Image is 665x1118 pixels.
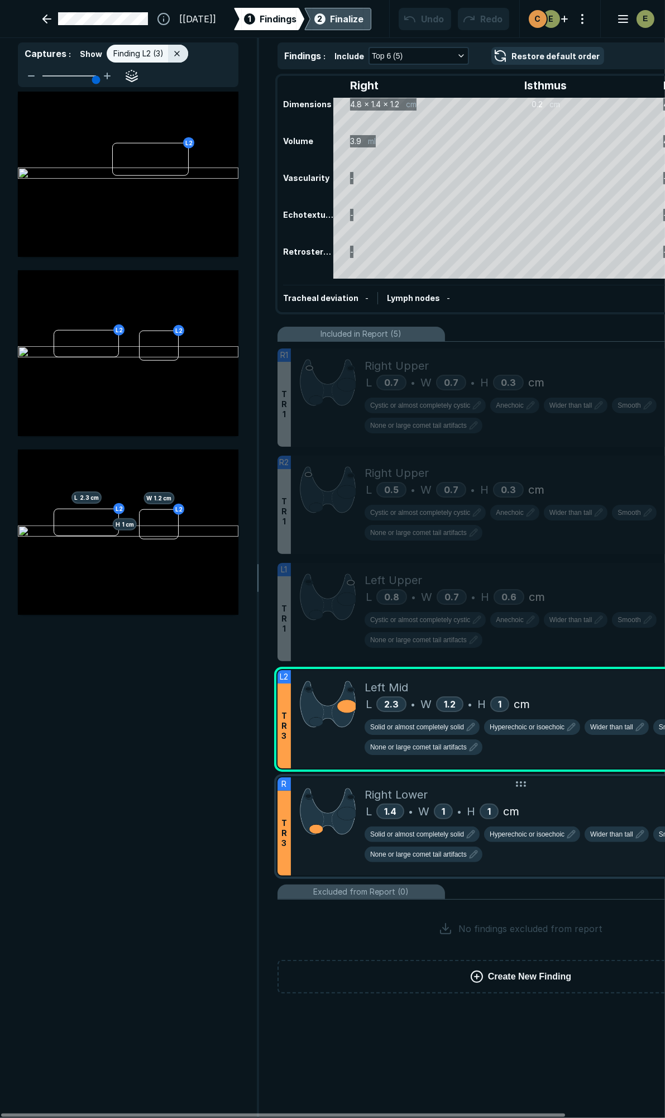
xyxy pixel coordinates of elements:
[501,484,516,495] span: 0.3
[370,421,467,431] span: None or large comet tail artifacts
[418,803,429,820] span: W
[384,591,399,603] span: 0.8
[542,10,560,28] div: avatar-name
[471,376,475,389] span: •
[477,696,486,713] span: H
[370,508,470,518] span: Cystic or almost completely cystic
[370,722,464,732] span: Solid or almost completely solid
[548,13,553,25] span: E
[549,400,592,410] span: Wider than tall
[411,697,415,711] span: •
[334,50,364,62] span: Include
[496,615,523,625] span: Anechoic
[590,722,633,732] span: Wider than tall
[370,849,467,859] span: None or large comet tail artifacts
[365,679,408,696] span: Left Mid
[498,699,501,710] span: 1
[300,786,356,836] img: NtXWTwAAAAZJREFUAwDGpYOFt4v5GAAAAABJRU5ErkJggg==
[503,803,519,820] span: cm
[25,48,66,59] span: Captures
[366,696,372,713] span: L
[528,374,544,391] span: cm
[467,803,475,820] span: H
[409,805,413,818] span: •
[637,10,654,28] div: avatar-name
[411,376,415,389] span: •
[496,400,523,410] span: Anechoic
[534,13,540,25] span: C
[179,12,216,26] span: [[DATE]]
[471,483,475,496] span: •
[281,604,287,634] span: T R 1
[281,711,287,741] span: T R 3
[444,484,458,495] span: 0.7
[471,590,475,604] span: •
[529,10,547,28] div: avatar-name
[457,805,461,818] span: •
[365,572,422,589] span: Left Upper
[317,13,322,25] span: 2
[420,481,432,498] span: W
[248,13,251,25] span: 1
[618,400,640,410] span: Smooth
[643,13,648,25] span: E
[370,635,467,645] span: None or large comet tail artifacts
[143,492,174,504] span: W 1.2 cm
[514,696,530,713] span: cm
[490,722,564,732] span: Hyperechoic or isoechoic
[412,590,415,604] span: •
[490,829,564,839] span: Hyperechoic or isoechoic
[323,51,326,61] span: :
[282,778,287,790] span: R
[300,572,356,622] img: 354mUAAAABklEQVQDAKapnIVI7fnhAAAAAElFTkSuQmCC
[529,589,545,605] span: cm
[496,508,523,518] span: Anechoic
[487,806,491,817] span: 1
[280,349,288,361] span: R1
[370,528,467,538] span: None or large comet tail artifacts
[420,696,432,713] span: W
[370,829,464,839] span: Solid or almost completely solid
[411,483,415,496] span: •
[366,374,372,391] span: L
[365,357,429,374] span: Right Upper
[480,374,489,391] span: H
[420,374,432,391] span: W
[610,8,657,30] button: avatar-name
[491,47,604,65] button: Restore default order
[366,481,372,498] span: L
[260,12,296,26] span: Findings
[387,293,440,303] span: Lymph nodes
[365,465,429,481] span: Right Upper
[488,970,571,983] span: Create New Finding
[528,481,544,498] span: cm
[69,49,71,59] span: :
[459,922,603,935] span: No findings excluded from report
[384,377,399,388] span: 0.7
[314,886,409,898] span: Excluded from Report (0)
[618,615,640,625] span: Smooth
[281,563,288,576] span: L1
[590,829,633,839] span: Wider than tall
[284,50,321,61] span: Findings
[384,699,399,710] span: 2.3
[113,47,164,60] span: Finding L2 (3)
[283,293,358,303] span: Tracheal deviation
[481,589,489,605] span: H
[370,400,470,410] span: Cystic or almost completely cystic
[501,377,516,388] span: 0.3
[549,508,592,518] span: Wider than tall
[468,697,472,711] span: •
[321,328,402,340] span: Included in Report (5)
[281,818,287,848] span: T R 3
[501,591,516,603] span: 0.6
[300,465,356,514] img: xCHd4sAAAAGSURBVAMAuvihhVW0Hf8AAAAASUVORK5CYII=
[480,481,489,498] span: H
[444,699,456,710] span: 1.2
[113,518,137,531] span: H 1 cm
[365,786,428,803] span: Right Lower
[447,293,450,303] span: -
[366,589,372,605] span: L
[399,8,451,30] button: Undo
[281,389,287,419] span: T R 1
